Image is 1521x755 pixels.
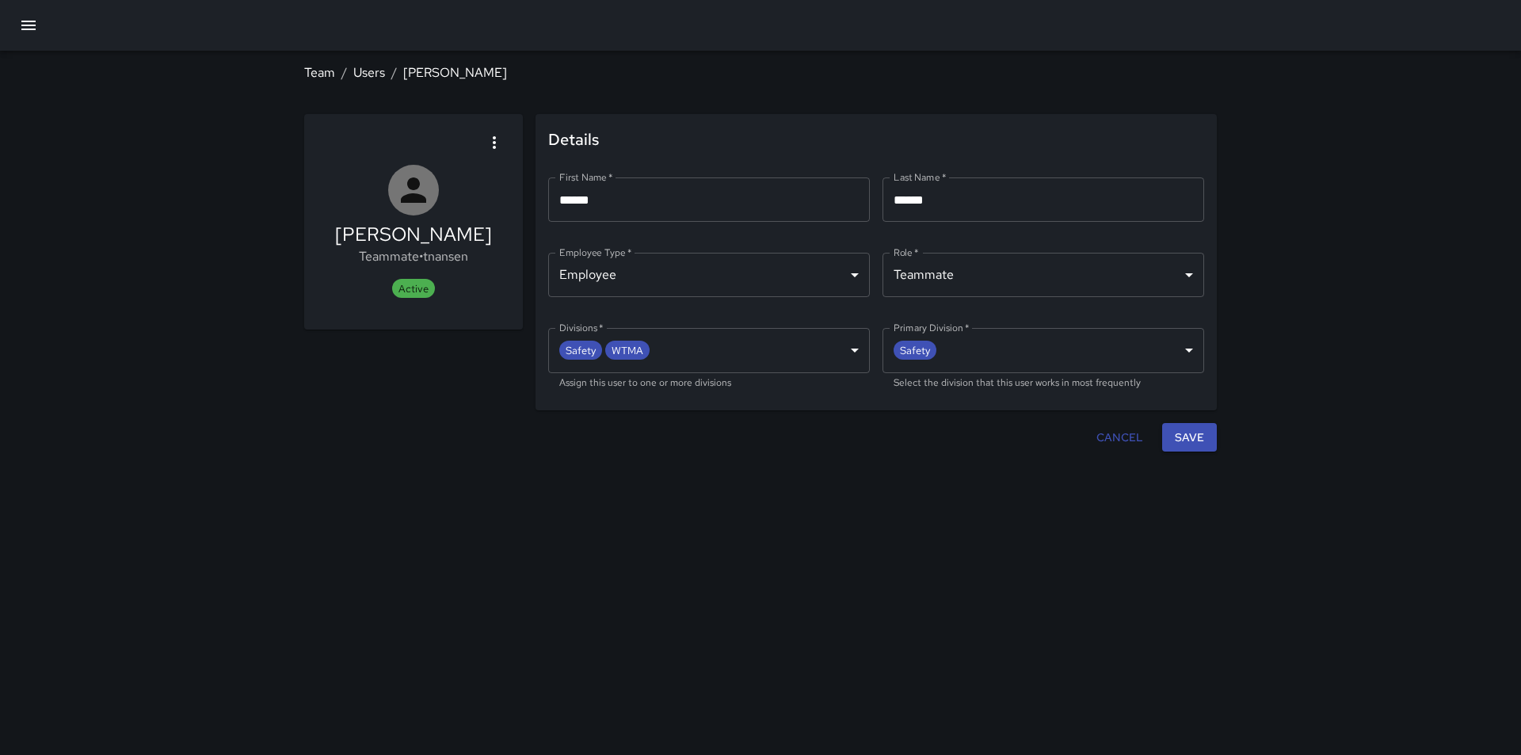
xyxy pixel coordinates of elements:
[894,246,919,259] label: Role
[559,376,859,391] p: Assign this user to one or more divisions
[894,170,946,184] label: Last Name
[605,341,650,360] span: WTMA
[1162,423,1217,452] button: Save
[559,321,604,334] label: Divisions
[894,321,969,334] label: Primary Division
[559,170,613,184] label: First Name
[335,222,492,247] h5: [PERSON_NAME]
[882,253,1204,297] div: Teammate
[559,341,602,360] span: Safety
[353,64,385,81] a: Users
[392,282,435,296] span: Active
[894,376,1193,391] p: Select the division that this user works in most frequently
[894,341,936,360] span: Safety
[341,63,347,82] li: /
[335,247,492,266] p: Teammate • tnansen
[403,64,507,81] a: [PERSON_NAME]
[548,127,1204,152] span: Details
[1090,423,1149,452] button: Cancel
[304,64,335,81] a: Team
[391,63,397,82] li: /
[548,253,870,297] div: Employee
[559,246,631,259] label: Employee Type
